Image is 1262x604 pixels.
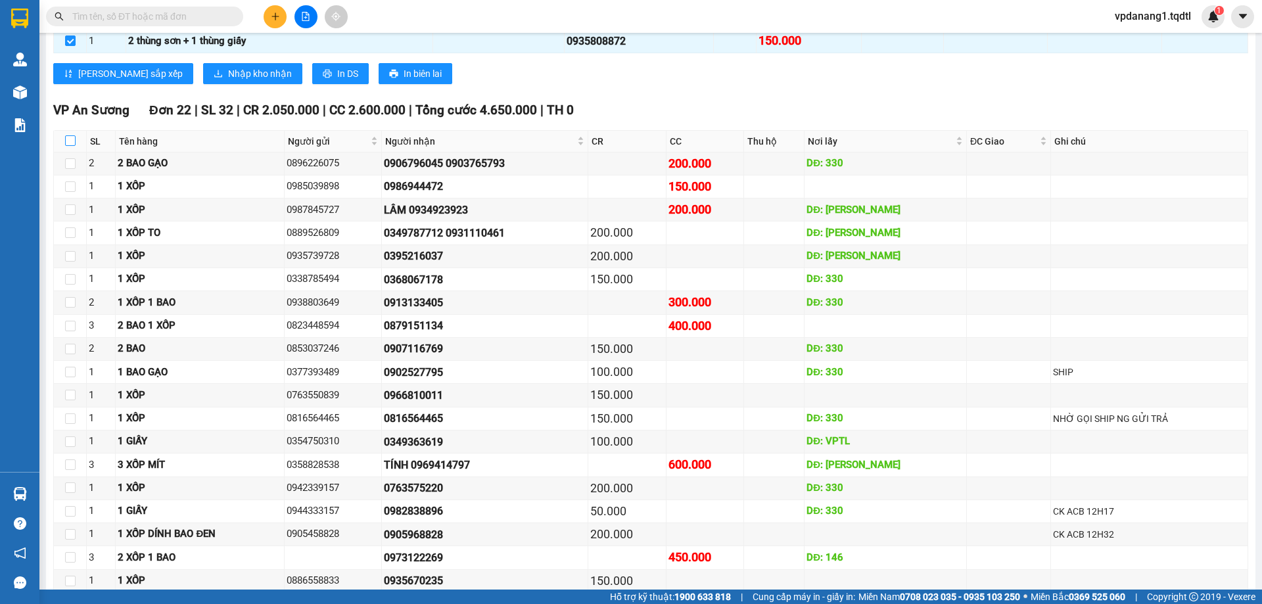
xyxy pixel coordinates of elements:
div: 300.000 [668,293,741,312]
span: ĐC Giao [970,134,1038,149]
div: 1 XỐP [118,573,281,589]
div: 0966810011 [384,387,586,404]
div: 1 [89,411,113,427]
span: Nơi lấy [808,134,953,149]
div: 2 [89,156,113,172]
th: Thu hộ [744,131,805,152]
img: warehouse-icon [13,85,27,99]
span: search [55,12,64,21]
div: 0896226075 [287,156,379,172]
div: 200.000 [590,223,663,242]
div: 3 XỐP MÍT [118,457,281,473]
button: downloadNhập kho nhận [203,63,302,84]
span: | [741,590,743,604]
div: 0913133405 [384,294,586,311]
div: NHỜ GỌI SHIP NG GỬI TRẢ [1053,411,1245,426]
div: 0944333157 [287,503,379,519]
sup: 1 [1215,6,1224,15]
div: 1 [89,388,113,404]
div: 0763550839 [287,388,379,404]
span: | [409,103,412,118]
span: | [323,103,326,118]
span: sort-ascending [64,69,73,80]
button: printerIn biên lai [379,63,452,84]
span: VP An Sương [53,103,129,118]
img: icon-new-feature [1207,11,1219,22]
span: copyright [1189,592,1198,601]
strong: 0708 023 035 - 0935 103 250 [900,592,1020,602]
div: 0368067178 [384,271,586,288]
div: LÂM 0934923923 [384,202,586,218]
div: 1 XỐP [118,388,281,404]
div: DĐ: VPTL [806,434,964,450]
div: 150.000 [590,270,663,289]
span: CR 2.050.000 [243,103,319,118]
div: 450.000 [668,548,741,567]
span: printer [389,69,398,80]
span: Miền Bắc [1031,590,1125,604]
div: 150.000 [590,340,663,358]
span: [PERSON_NAME] sắp xếp [78,66,183,81]
div: 1 [89,271,113,287]
span: 1 [1217,6,1221,15]
div: SHIP [1053,365,1245,379]
div: 0935739728 [287,248,379,264]
span: Cung cấp máy in - giấy in: [753,590,855,604]
div: DĐ: [PERSON_NAME] [806,202,964,218]
div: 0902527795 [384,364,586,381]
th: Ghi chú [1051,131,1248,152]
span: Nhập kho nhận [228,66,292,81]
div: DĐ: 330 [806,365,964,381]
span: aim [331,12,340,21]
div: 200.000 [590,247,663,266]
div: 1 XỐP [118,480,281,496]
div: 0823448594 [287,318,379,334]
img: solution-icon [13,118,27,132]
th: SL [87,131,116,152]
div: 0816564465 [287,411,379,427]
div: 200.000 [668,200,741,219]
div: TÍNH 0969414797 [384,457,586,473]
div: 0879151134 [384,317,586,334]
div: 1 [89,365,113,381]
span: In DS [337,66,358,81]
div: 0349363619 [384,434,586,450]
th: Tên hàng [116,131,284,152]
div: 50.000 [590,502,663,521]
span: Người gửi [288,134,368,149]
span: printer [323,69,332,80]
div: 400.000 [668,317,741,335]
span: notification [14,547,26,559]
th: CC [666,131,744,152]
div: 600.000 [668,455,741,474]
img: warehouse-icon [13,487,27,501]
div: DĐ: [PERSON_NAME] [806,457,964,473]
div: 0853037246 [287,341,379,357]
div: 2 BAO GẠO [118,156,281,172]
button: file-add [294,5,317,28]
div: 1 [89,34,124,49]
div: 2 [89,295,113,311]
div: 1 [89,526,113,542]
div: 0935808872 [567,33,711,49]
div: CK ACB 12H32 [1053,527,1245,542]
strong: 0369 525 060 [1069,592,1125,602]
div: 0935670235 [384,572,586,589]
div: 2 XỐP 1 BAO [118,550,281,566]
div: 2 BAO 1 XỐP [118,318,281,334]
span: file-add [301,12,310,21]
div: 1 [89,179,113,195]
div: 0338785494 [287,271,379,287]
div: DĐ: 330 [806,271,964,287]
div: DĐ: 330 [806,480,964,496]
div: 1 [89,573,113,589]
div: 0982838896 [384,503,586,519]
div: DĐ: [PERSON_NAME] [806,248,964,264]
div: 200.000 [668,154,741,173]
div: 0905458828 [287,526,379,542]
div: 1 [89,503,113,519]
span: vpdanang1.tqdtl [1104,8,1202,24]
span: Người nhận [385,134,574,149]
div: 0763575220 [384,480,586,496]
div: 3 [89,457,113,473]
